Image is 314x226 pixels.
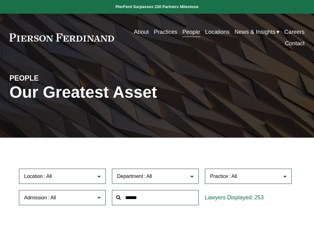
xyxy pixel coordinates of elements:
[284,26,305,38] a: Careers
[254,194,264,201] span: 253
[9,83,206,101] h1: Our Greatest Asset
[235,26,279,38] a: folder dropdown
[285,38,305,49] a: Contact
[24,174,43,179] span: Location
[24,195,47,200] span: Admission
[235,27,276,37] span: News & Insights
[117,174,143,179] span: Department
[182,26,200,38] a: People
[205,26,230,38] a: Locations
[134,26,149,38] a: About
[154,26,177,38] a: Practices
[9,74,83,83] h4: PEOPLE
[210,174,228,179] span: Practice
